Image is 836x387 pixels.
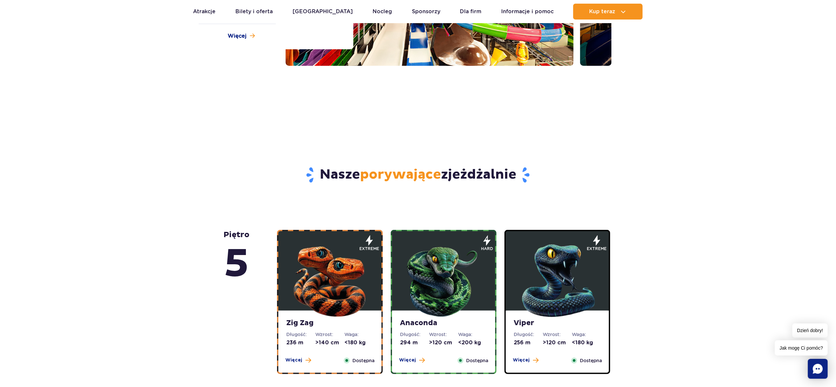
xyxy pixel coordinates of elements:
[573,4,643,20] button: Kup teraz
[344,339,374,346] dd: <180 kg
[228,32,247,40] span: Więcej
[286,319,374,328] strong: Zig Zag
[589,9,615,15] span: Kup teraz
[513,357,530,364] span: Więcej
[315,331,344,338] dt: Wzrost:
[429,339,458,346] dd: >120 cm
[290,239,370,319] img: 683e9d18e24cb188547945.png
[400,339,429,346] dd: 294 m
[235,4,273,20] a: Bilety i oferta
[360,166,441,183] span: porywające
[223,240,250,289] span: 5
[460,4,481,20] a: Dla firm
[359,246,379,252] span: extreme
[543,339,572,346] dd: >120 cm
[429,331,458,338] dt: Wzrost:
[285,357,311,364] button: Więcej
[404,239,483,319] img: 683e9d7f6dccb324111516.png
[572,331,601,338] dt: Waga:
[223,230,250,289] strong: piętro
[352,357,375,364] span: Dostępna
[808,359,828,379] div: Chat
[286,339,315,346] dd: 236 m
[587,246,607,252] span: extreme
[458,331,487,338] dt: Waga:
[513,357,538,364] button: Więcej
[481,246,493,252] span: hard
[514,339,543,346] dd: 256 m
[400,331,429,338] dt: Długość:
[518,239,597,319] img: 683e9da1f380d703171350.png
[373,4,392,20] a: Nocleg
[293,4,353,20] a: [GEOGRAPHIC_DATA]
[399,357,425,364] button: Więcej
[501,4,554,20] a: Informacje i pomoc
[514,319,601,328] strong: Viper
[315,339,344,346] dd: >140 cm
[775,340,828,356] span: Jak mogę Ci pomóc?
[285,357,302,364] span: Więcej
[792,323,828,338] span: Dzień dobry!
[286,331,315,338] dt: Długość:
[344,331,374,338] dt: Waga:
[580,357,602,364] span: Dostępna
[193,4,216,20] a: Atrakcje
[572,339,601,346] dd: <180 kg
[228,32,255,40] a: Więcej
[400,319,487,328] strong: Anaconda
[412,4,440,20] a: Sponsorzy
[466,357,488,364] span: Dostępna
[224,166,612,184] h2: Nasze zjeżdżalnie
[514,331,543,338] dt: Długość:
[543,331,572,338] dt: Wzrost:
[399,357,416,364] span: Więcej
[458,339,487,346] dd: <200 kg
